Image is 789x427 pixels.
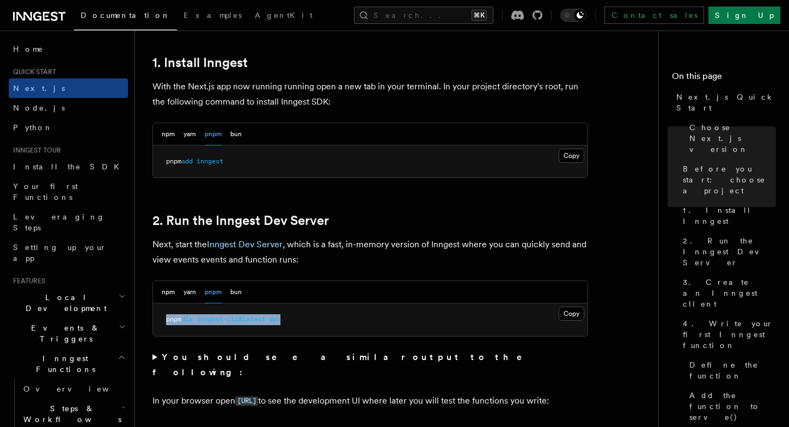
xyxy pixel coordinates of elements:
[13,212,105,232] span: Leveraging Steps
[181,315,193,323] span: dlx
[81,11,170,20] span: Documentation
[152,79,588,109] p: With the Next.js app now running running open a new tab in your terminal. In your project directo...
[708,7,780,24] a: Sign Up
[689,390,776,423] span: Add the function to serve()
[685,355,776,386] a: Define the function
[74,3,177,30] a: Documentation
[685,118,776,159] a: Choose Next.js version
[560,9,586,22] button: Toggle dark mode
[9,207,128,237] a: Leveraging Steps
[9,78,128,98] a: Next.js
[9,322,119,344] span: Events & Triggers
[13,103,65,112] span: Node.js
[166,315,181,323] span: pnpm
[235,395,258,406] a: [URL]
[184,123,196,145] button: yarn
[13,123,53,132] span: Python
[9,353,118,375] span: Inngest Functions
[19,403,121,425] span: Steps & Workflows
[197,315,265,323] span: inngest-cli@latest
[19,379,128,399] a: Overview
[472,10,487,21] kbd: ⌘K
[9,68,56,76] span: Quick start
[13,182,78,202] span: Your first Functions
[683,277,776,309] span: 3. Create an Inngest client
[152,393,588,409] p: In your browser open to see the development UI where later you will test the functions you write:
[683,235,776,268] span: 2. Run the Inngest Dev Server
[9,98,128,118] a: Node.js
[152,350,588,380] summary: You should see a similar output to the following:
[13,243,107,263] span: Setting up your app
[678,159,776,200] a: Before you start: choose a project
[9,176,128,207] a: Your first Functions
[9,288,128,318] button: Local Development
[685,386,776,427] a: Add the function to serve()
[689,122,776,155] span: Choose Next.js version
[230,123,242,145] button: bun
[205,123,222,145] button: pnpm
[9,349,128,379] button: Inngest Functions
[205,281,222,303] button: pnpm
[230,281,242,303] button: bun
[13,84,65,93] span: Next.js
[683,205,776,227] span: 1. Install Inngest
[604,7,704,24] a: Contact sales
[235,396,258,406] code: [URL]
[354,7,493,24] button: Search...⌘K
[13,162,126,171] span: Install the SDK
[689,359,776,381] span: Define the function
[9,237,128,268] a: Setting up your app
[9,277,45,285] span: Features
[9,146,61,155] span: Inngest tour
[152,55,248,70] a: 1. Install Inngest
[678,314,776,355] a: 4. Write your first Inngest function
[678,231,776,272] a: 2. Run the Inngest Dev Server
[683,318,776,351] span: 4. Write your first Inngest function
[162,281,175,303] button: npm
[9,292,119,314] span: Local Development
[184,281,196,303] button: yarn
[559,307,584,321] button: Copy
[152,352,537,377] strong: You should see a similar output to the following:
[672,70,776,87] h4: On this page
[9,157,128,176] a: Install the SDK
[255,11,313,20] span: AgentKit
[559,149,584,163] button: Copy
[152,237,588,267] p: Next, start the , which is a fast, in-memory version of Inngest where you can quickly send and vi...
[678,272,776,314] a: 3. Create an Inngest client
[177,3,248,29] a: Examples
[676,91,776,113] span: Next.js Quick Start
[672,87,776,118] a: Next.js Quick Start
[269,315,280,323] span: dev
[23,385,136,393] span: Overview
[181,157,193,165] span: add
[207,239,283,249] a: Inngest Dev Server
[162,123,175,145] button: npm
[184,11,242,20] span: Examples
[248,3,319,29] a: AgentKit
[13,44,44,54] span: Home
[9,118,128,137] a: Python
[166,157,181,165] span: pnpm
[678,200,776,231] a: 1. Install Inngest
[9,39,128,59] a: Home
[152,213,329,228] a: 2. Run the Inngest Dev Server
[683,163,776,196] span: Before you start: choose a project
[9,318,128,349] button: Events & Triggers
[197,157,223,165] span: inngest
